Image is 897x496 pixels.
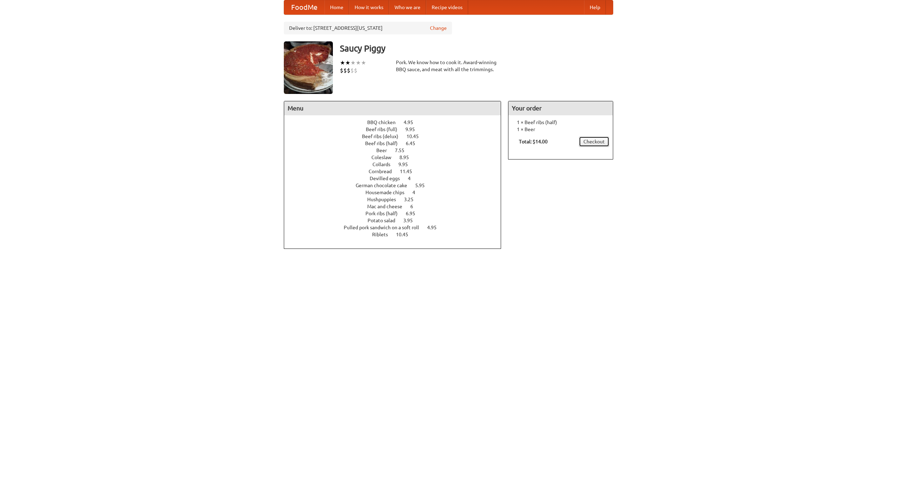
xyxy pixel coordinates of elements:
div: Pork. We know how to cook it. Award-winning BBQ sauce, and meat with all the trimmings. [396,59,501,73]
li: ★ [350,59,356,67]
span: 7.55 [395,148,411,153]
h3: Saucy Piggy [340,41,613,55]
a: How it works [349,0,389,14]
a: German chocolate cake 5.95 [356,183,438,188]
li: ★ [340,59,345,67]
span: Mac and cheese [367,204,409,209]
span: 10.45 [406,134,426,139]
li: 1 × Beer [512,126,609,133]
li: $ [347,67,350,74]
b: Total: $14.00 [519,139,548,144]
a: Pork ribs (half) 6.95 [365,211,428,216]
a: Coleslaw 8.95 [371,155,422,160]
h4: Your order [508,101,613,115]
span: Collards [372,162,397,167]
a: Pulled pork sandwich on a soft roll 4.95 [344,225,450,230]
span: 11.45 [400,169,419,174]
span: BBQ chicken [367,120,403,125]
h4: Menu [284,101,501,115]
span: 8.95 [399,155,416,160]
a: Checkout [579,136,609,147]
span: German chocolate cake [356,183,414,188]
li: ★ [356,59,361,67]
a: Cornbread 11.45 [369,169,425,174]
img: angular.jpg [284,41,333,94]
span: 9.95 [405,127,422,132]
li: ★ [361,59,366,67]
a: Beer 7.55 [376,148,417,153]
span: Devilled eggs [370,176,407,181]
div: Deliver to: [STREET_ADDRESS][US_STATE] [284,22,452,34]
span: Cornbread [369,169,399,174]
li: ★ [345,59,350,67]
a: Beef ribs (half) 6.45 [365,141,428,146]
span: 4.95 [404,120,420,125]
a: Home [324,0,349,14]
span: 6 [410,204,420,209]
span: 4.95 [427,225,444,230]
span: 3.95 [403,218,420,223]
a: Riblets 10.45 [372,232,421,237]
span: Beef ribs (full) [366,127,404,132]
a: FoodMe [284,0,324,14]
a: Help [584,0,606,14]
a: Potato salad 3.95 [368,218,426,223]
span: Hushpuppies [367,197,403,202]
li: 1 × Beef ribs (half) [512,119,609,126]
li: $ [340,67,343,74]
span: 10.45 [396,232,415,237]
span: Potato salad [368,218,402,223]
a: Recipe videos [426,0,468,14]
span: Housemade chips [365,190,411,195]
span: 9.95 [398,162,415,167]
li: $ [354,67,357,74]
span: Pulled pork sandwich on a soft roll [344,225,426,230]
span: 4 [412,190,422,195]
span: 4 [408,176,418,181]
a: Devilled eggs 4 [370,176,424,181]
span: 6.95 [406,211,422,216]
a: Change [430,25,447,32]
span: Riblets [372,232,395,237]
a: Mac and cheese 6 [367,204,426,209]
a: Hushpuppies 3.25 [367,197,426,202]
a: Who we are [389,0,426,14]
span: Coleslaw [371,155,398,160]
li: $ [343,67,347,74]
li: $ [350,67,354,74]
a: Beef ribs (full) 9.95 [366,127,428,132]
a: Housemade chips 4 [365,190,428,195]
span: 3.25 [404,197,420,202]
span: Beef ribs (half) [365,141,405,146]
a: BBQ chicken 4.95 [367,120,426,125]
span: 5.95 [415,183,432,188]
span: Beef ribs (delux) [362,134,405,139]
a: Beef ribs (delux) 10.45 [362,134,432,139]
span: 6.45 [406,141,422,146]
a: Collards 9.95 [372,162,421,167]
span: Pork ribs (half) [365,211,405,216]
span: Beer [376,148,394,153]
